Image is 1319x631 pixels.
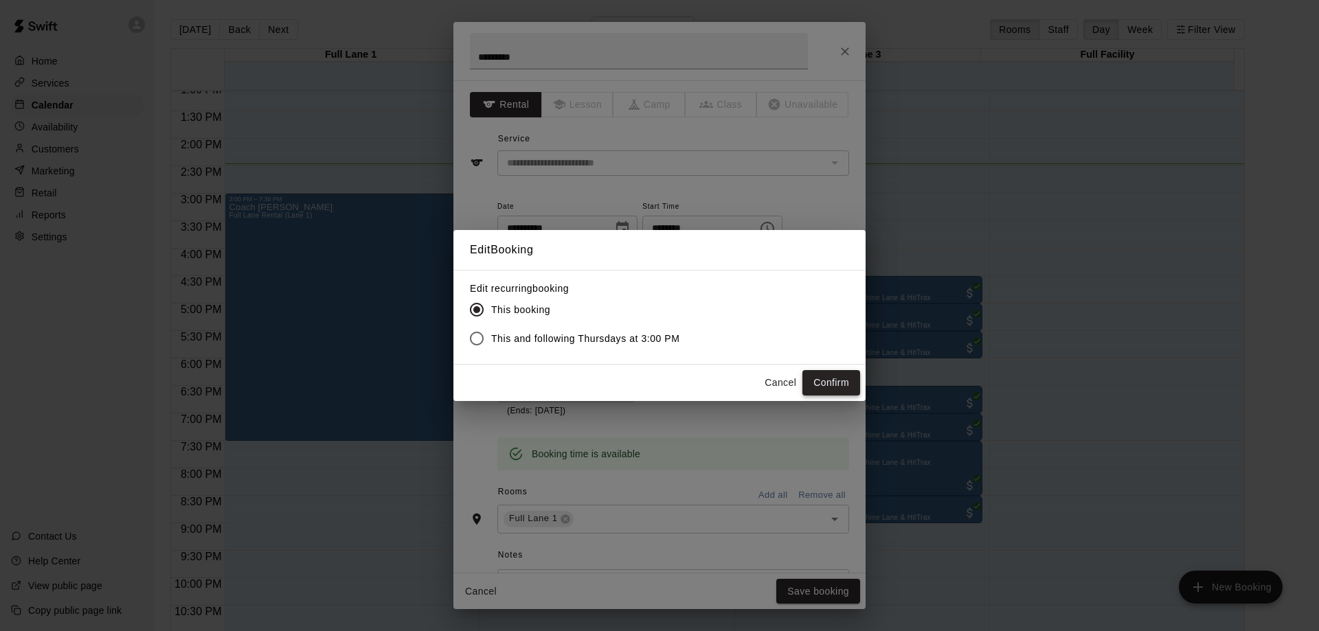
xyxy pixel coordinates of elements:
[491,332,680,346] span: This and following Thursdays at 3:00 PM
[758,370,802,395] button: Cancel
[470,282,691,295] label: Edit recurring booking
[491,303,550,317] span: This booking
[453,230,866,270] h2: Edit Booking
[802,370,860,395] button: Confirm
